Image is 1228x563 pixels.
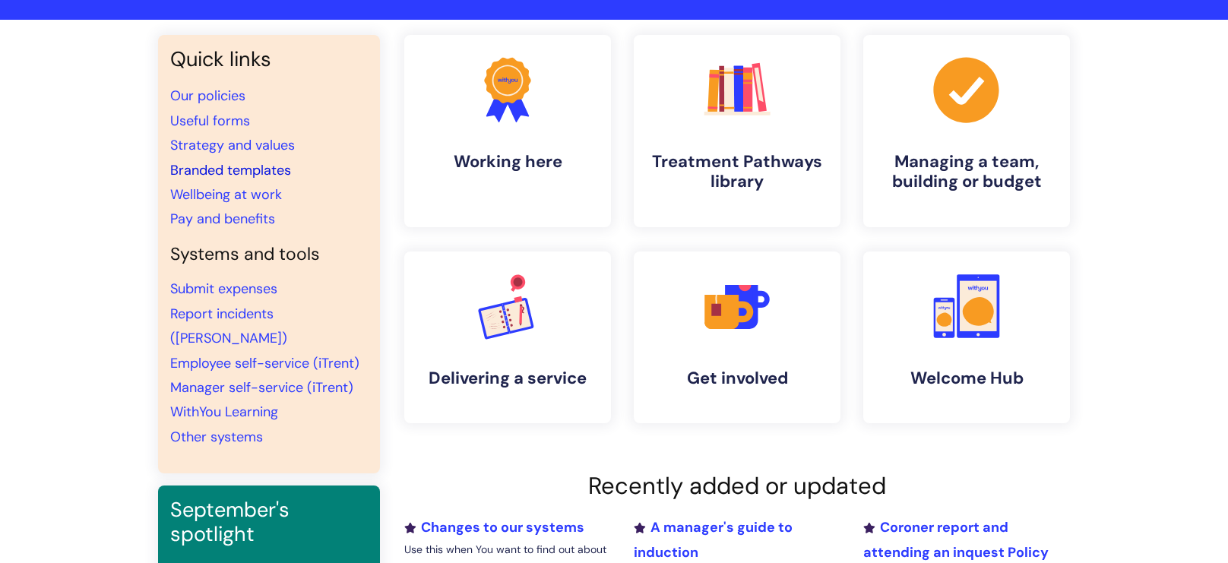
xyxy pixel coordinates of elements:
[646,368,828,388] h4: Get involved
[634,518,793,561] a: A manager's guide to induction
[404,518,584,536] a: Changes to our systems
[404,251,611,423] a: Delivering a service
[170,403,278,421] a: WithYou Learning
[170,428,263,446] a: Other systems
[646,152,828,192] h4: Treatment Pathways library
[634,35,840,227] a: Treatment Pathways library
[170,47,368,71] h3: Quick links
[404,472,1070,500] h2: Recently added or updated
[170,210,275,228] a: Pay and benefits
[170,136,295,154] a: Strategy and values
[875,152,1058,192] h4: Managing a team, building or budget
[863,518,1049,561] a: Coroner report and attending an inquest Policy
[863,251,1070,423] a: Welcome Hub
[170,498,368,547] h3: September's spotlight
[170,161,291,179] a: Branded templates
[170,305,287,347] a: Report incidents ([PERSON_NAME])
[170,280,277,298] a: Submit expenses
[170,378,353,397] a: Manager self-service (iTrent)
[170,87,245,105] a: Our policies
[416,368,599,388] h4: Delivering a service
[170,354,359,372] a: Employee self-service (iTrent)
[875,368,1058,388] h4: Welcome Hub
[634,251,840,423] a: Get involved
[416,152,599,172] h4: Working here
[170,244,368,265] h4: Systems and tools
[170,185,282,204] a: Wellbeing at work
[404,35,611,227] a: Working here
[863,35,1070,227] a: Managing a team, building or budget
[170,112,250,130] a: Useful forms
